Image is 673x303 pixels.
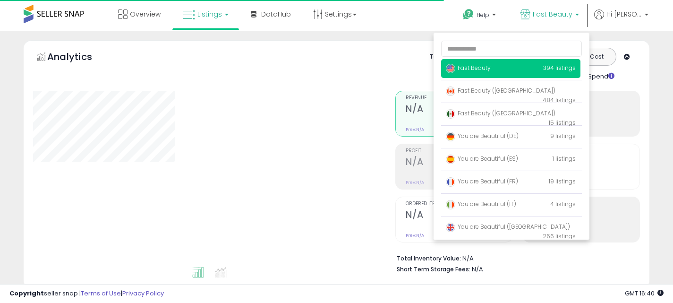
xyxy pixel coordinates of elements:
[543,64,576,72] span: 394 listings
[122,289,164,298] a: Privacy Policy
[197,9,222,19] span: Listings
[606,9,642,19] span: Hi [PERSON_NAME]
[550,132,576,140] span: 9 listings
[9,289,44,298] strong: Copyright
[550,200,576,208] span: 4 listings
[397,252,633,263] li: N/A
[549,177,576,185] span: 19 listings
[406,127,424,132] small: Prev: N/A
[9,289,164,298] div: seller snap | |
[446,155,455,164] img: spain.png
[397,265,470,273] b: Short Term Storage Fees:
[446,87,455,96] img: canada.png
[446,223,455,232] img: uk.png
[446,200,455,209] img: italy.png
[446,109,455,119] img: mexico.png
[261,9,291,19] span: DataHub
[397,254,461,262] b: Total Inventory Value:
[462,9,474,20] i: Get Help
[406,233,424,238] small: Prev: N/A
[47,50,111,66] h5: Analytics
[406,95,512,101] span: Revenue
[446,132,455,141] img: germany.png
[625,289,664,298] span: 2025-09-13 16:40 GMT
[446,223,570,231] span: You are Beautiful ([GEOGRAPHIC_DATA])
[446,64,455,73] img: usa.png
[406,180,424,185] small: Prev: N/A
[472,265,483,274] span: N/A
[543,232,576,240] span: 266 listings
[477,11,489,19] span: Help
[446,177,455,187] img: france.png
[406,156,512,169] h2: N/A
[543,96,576,104] span: 484 listings
[430,52,467,61] div: Totals For
[446,87,555,95] span: Fast Beauty ([GEOGRAPHIC_DATA])
[406,104,512,116] h2: N/A
[549,119,576,127] span: 15 listings
[406,209,512,222] h2: N/A
[594,9,648,31] a: Hi [PERSON_NAME]
[446,64,491,72] span: Fast Beauty
[446,109,555,117] span: Fast Beauty ([GEOGRAPHIC_DATA])
[553,155,576,163] span: 1 listings
[446,132,519,140] span: You are Beautiful (DE)
[446,200,516,208] span: You are Beautiful (IT)
[81,289,121,298] a: Terms of Use
[455,1,505,31] a: Help
[130,9,161,19] span: Overview
[446,177,518,185] span: You are Beautiful (FR)
[406,148,512,154] span: Profit
[446,155,518,163] span: You are Beautiful (ES)
[406,201,512,207] span: Ordered Items
[533,9,572,19] span: Fast Beauty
